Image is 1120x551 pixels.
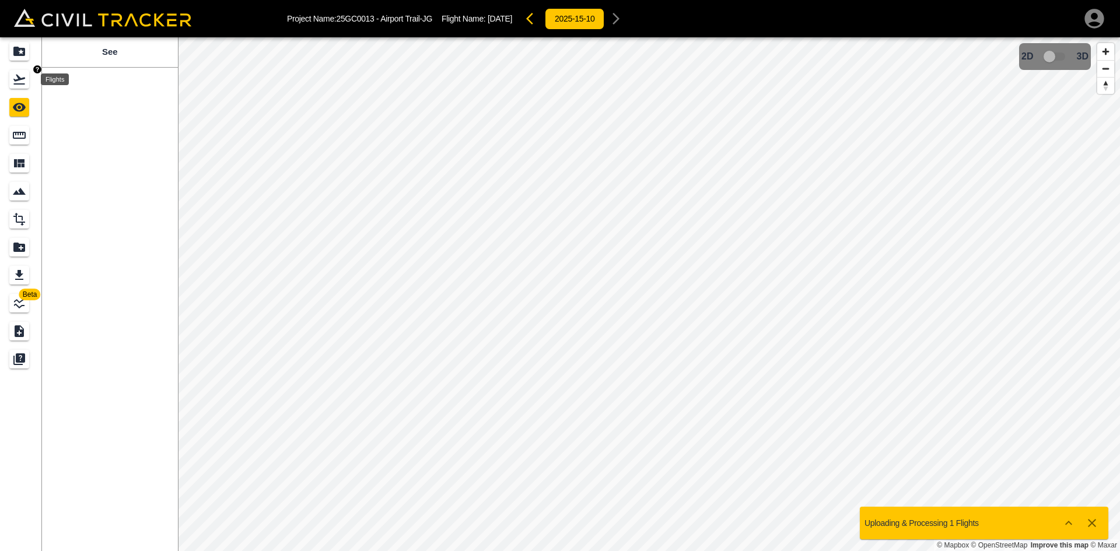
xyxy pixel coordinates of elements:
p: Flight Name: [442,14,512,23]
span: 3D model not uploaded yet [1038,45,1072,68]
a: OpenStreetMap [971,541,1028,549]
button: 2025-15-10 [545,8,604,30]
button: Show more [1057,511,1080,535]
span: 3D [1077,51,1088,62]
a: Mapbox [937,541,969,549]
p: Project Name: 25GC0013 - Airport Trail-JG [287,14,432,23]
button: Zoom in [1097,43,1114,60]
a: Map feedback [1031,541,1088,549]
img: Civil Tracker [14,9,191,27]
span: [DATE] [488,14,512,23]
p: Uploading & Processing 1 Flights [864,518,979,528]
div: Flights [41,73,69,85]
span: 2D [1021,51,1033,62]
button: Reset bearing to north [1097,77,1114,94]
a: Maxar [1090,541,1117,549]
canvas: Map [178,37,1120,551]
button: Zoom out [1097,60,1114,77]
